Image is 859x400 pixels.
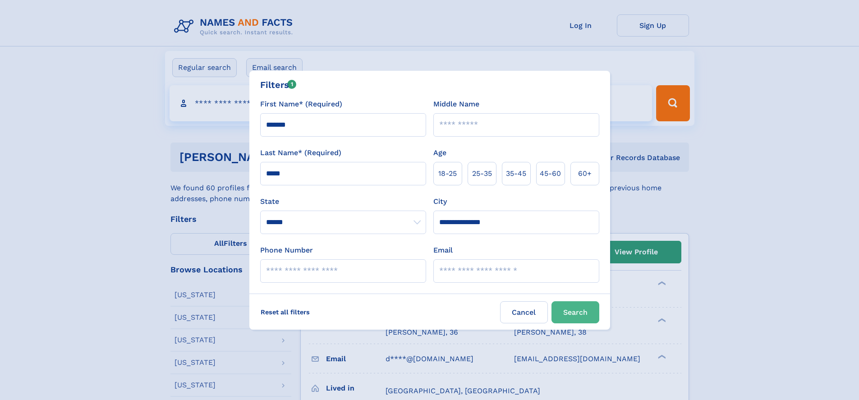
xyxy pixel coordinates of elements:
[506,168,526,179] span: 35‑45
[500,301,548,323] label: Cancel
[433,147,446,158] label: Age
[472,168,492,179] span: 25‑35
[433,196,447,207] label: City
[551,301,599,323] button: Search
[578,168,592,179] span: 60+
[255,301,316,323] label: Reset all filters
[433,99,479,110] label: Middle Name
[260,78,297,92] div: Filters
[260,196,426,207] label: State
[433,245,453,256] label: Email
[260,99,342,110] label: First Name* (Required)
[260,245,313,256] label: Phone Number
[540,168,561,179] span: 45‑60
[260,147,341,158] label: Last Name* (Required)
[438,168,457,179] span: 18‑25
